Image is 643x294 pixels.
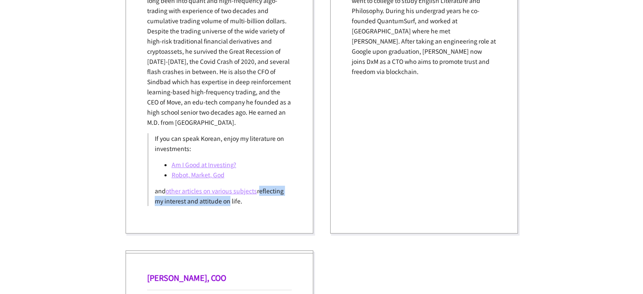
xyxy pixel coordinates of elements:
a: Am I Good at Investing? [172,160,236,169]
h1: [PERSON_NAME], COO [147,272,292,283]
p: and reflecting my interest and attitude on life. [155,186,286,206]
p: If you can speak Korean, enjoy my literature on investments: [155,133,286,154]
a: Robot, Market, God [172,170,224,179]
a: other articles on various subjects [166,187,257,195]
